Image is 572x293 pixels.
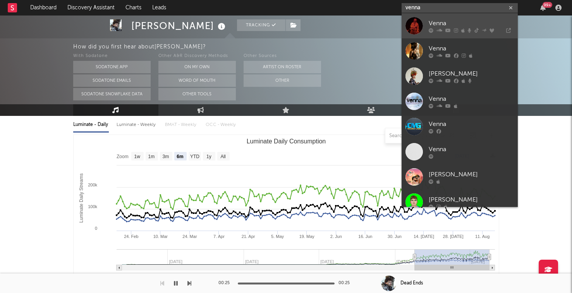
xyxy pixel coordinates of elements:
[429,69,514,78] div: [PERSON_NAME]
[402,164,518,190] a: [PERSON_NAME]
[182,234,197,239] text: 24. Mar
[74,135,499,290] svg: Luminate Daily Consumption
[244,52,321,61] div: Other Sources
[158,74,236,87] button: Word Of Mouth
[73,74,151,87] button: Sodatone Emails
[385,133,467,139] input: Search by song name or URL
[402,114,518,139] a: Venna
[158,88,236,100] button: Other Tools
[299,234,314,239] text: 19. May
[237,19,285,31] button: Tracking
[475,234,489,239] text: 11. Aug
[162,154,169,159] text: 3m
[73,52,151,61] div: With Sodatone
[402,13,518,38] a: Venna
[402,38,518,64] a: Venna
[241,234,255,239] text: 21. Apr
[402,190,518,215] a: [PERSON_NAME]
[429,170,514,179] div: [PERSON_NAME]
[88,183,97,187] text: 200k
[73,118,109,131] div: Luminate - Daily
[148,154,155,159] text: 1m
[429,195,514,204] div: [PERSON_NAME]
[540,5,546,11] button: 99+
[358,234,372,239] text: 16. Jun
[400,280,423,287] div: Dead Ends
[387,234,401,239] text: 30. Jun
[271,234,284,239] text: 5. May
[543,2,552,8] div: 99 +
[429,44,514,53] div: Venna
[338,279,354,288] div: 00:25
[429,19,514,28] div: Venna
[117,118,157,131] div: Luminate - Weekly
[158,52,236,61] div: Other A&R Discovery Methods
[158,61,236,73] button: On My Own
[73,88,151,100] button: Sodatone Snowflake Data
[134,154,140,159] text: 1w
[206,154,211,159] text: 1y
[402,64,518,89] a: [PERSON_NAME]
[213,234,225,239] text: 7. Apr
[220,154,225,159] text: All
[78,173,84,222] text: Luminate Daily Streams
[117,154,129,159] text: Zoom
[73,61,151,73] button: Sodatone App
[402,89,518,114] a: Venna
[153,234,168,239] text: 10. Mar
[429,145,514,154] div: Venna
[190,154,199,159] text: YTD
[218,279,234,288] div: 00:25
[443,234,463,239] text: 28. [DATE]
[402,3,518,13] input: Search for artists
[177,154,183,159] text: 6m
[94,226,97,231] text: 0
[429,119,514,129] div: Venna
[402,139,518,164] a: Venna
[244,74,321,87] button: Other
[413,234,434,239] text: 14. [DATE]
[131,19,227,32] div: [PERSON_NAME]
[244,61,321,73] button: Artist on Roster
[330,234,342,239] text: 2. Jun
[88,204,97,209] text: 100k
[429,94,514,103] div: Venna
[124,234,138,239] text: 24. Feb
